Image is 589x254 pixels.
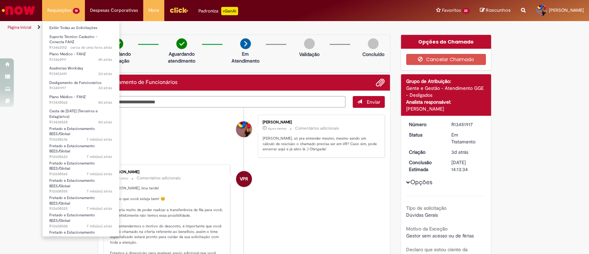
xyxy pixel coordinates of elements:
[268,126,286,131] span: Agora mesmo
[406,85,486,98] div: Gente e Gestão - Atendimento GGE - Desligados
[98,120,112,125] span: 8d atrás
[268,126,286,131] time: 29/08/2025 12:35:19
[49,206,112,211] span: R12608525
[98,71,112,76] time: 27/08/2025 16:15:29
[98,85,112,91] time: 27/08/2025 11:31:53
[42,50,119,63] a: Aberto R13460911 : Plano Médico - FAHZ
[263,120,377,124] div: [PERSON_NAME]
[98,57,112,62] span: 4h atrás
[49,230,95,241] span: Fretado e Estacionamento BEES/Global
[406,78,486,85] div: Grupo de Atribuição:
[42,142,119,157] a: Aberto R12608626 : Fretado e Estacionamento BEES/Global
[462,8,470,14] span: 22
[49,178,95,189] span: Fretado e Estacionamento BEES/Global
[169,5,188,15] img: click_logo_yellow_360x200.png
[5,21,387,34] ul: Trilhas de página
[49,51,86,57] span: Plano Médico - FAHZ
[165,50,198,64] p: Aguardando atendimento
[49,57,112,63] span: R13460911
[87,154,112,159] time: 04/02/2025 17:27:07
[42,93,119,106] a: Aberto R13438562 : Plano Médico - FAHZ
[406,233,474,239] span: Gestor sem acesso ou de férias
[404,131,446,138] dt: Status
[104,79,177,86] h2: Desligamento de Funcionários Histórico de tíquete
[49,66,83,71] span: Ausências Workday
[299,51,320,58] p: Validação
[42,79,119,92] a: Aberto R13451917 : Desligamento de Funcionários
[42,107,119,122] a: Aberto R13438528 : Cesta de Natal (Terceiros e Estagiários)
[236,171,252,187] div: Vanessa Paiva Ribeiro
[42,65,119,77] a: Aberto R13453491 : Ausências Workday
[404,159,446,173] dt: Conclusão Estimada
[1,3,36,17] img: ServiceNow
[240,171,248,187] span: VPR
[42,211,119,226] a: Aberto R12608500 : Fretado e Estacionamento BEES/Global
[90,7,138,14] span: Despesas Corporativas
[404,149,446,156] dt: Criação
[353,96,385,108] button: Enviar
[49,189,112,194] span: R12608555
[87,189,112,194] time: 04/02/2025 17:19:02
[73,8,80,14] span: 18
[49,34,97,45] span: Suporte Técnico Cadastro - Conecta FAHZ
[87,224,112,229] time: 04/02/2025 17:10:41
[376,78,385,87] button: Adicionar anexos
[295,125,339,131] small: Comentários adicionais
[42,33,119,48] a: Aberto R13462012 : Suporte Técnico Cadastro - Conecta FAHZ
[42,125,119,140] a: Aberto R12608636 : Fretado e Estacionamento BEES/Global
[148,7,159,14] span: More
[110,170,225,174] div: [PERSON_NAME]
[98,57,112,62] time: 29/08/2025 09:02:24
[49,80,101,85] span: Desligamento de Funcionários
[87,137,112,142] span: 7 mês(es) atrás
[451,131,483,145] div: Em Tratamento
[49,71,112,77] span: R13453491
[49,94,86,100] span: Plano Médico - FAHZ
[42,229,119,244] a: Aberto R12608494 : Fretado e Estacionamento BEES/Global
[42,24,119,32] a: Exibir Todas as Solicitações
[49,161,95,171] span: Fretado e Estacionamento BEES/Global
[362,51,384,58] p: Concluído
[406,205,446,211] b: Tipo de solicitação
[240,38,251,49] img: arrow-next.png
[42,160,119,175] a: Aberto R12608565 : Fretado e Estacionamento BEES/Global
[304,38,315,49] img: img-circle-grey.png
[406,212,438,218] span: Dúvidas Gerais
[70,45,112,50] span: cerca de uma hora atrás
[406,98,486,105] div: Analista responsável:
[49,137,112,142] span: R12608636
[42,21,119,237] ul: Requisições
[49,224,112,229] span: R12608500
[98,120,112,125] time: 22/08/2025 08:54:22
[98,100,112,105] time: 22/08/2025 09:00:51
[451,149,468,155] span: 3d atrás
[404,121,446,128] dt: Número
[451,121,483,128] div: R13451917
[49,109,98,119] span: Cesta de [DATE] (Terceiros e Estagiários)
[442,7,461,14] span: Favoritos
[486,7,511,13] span: Rascunhos
[49,213,95,223] span: Fretado e Estacionamento BEES/Global
[49,154,112,160] span: R12608626
[104,96,346,108] textarea: Digite sua mensagem aqui...
[49,195,95,206] span: Fretado e Estacionamento BEES/Global
[87,171,112,177] time: 04/02/2025 17:20:42
[176,38,187,49] img: check-circle-green.png
[49,171,112,177] span: R12608565
[367,99,380,105] span: Enviar
[49,45,112,50] span: R13462012
[87,206,112,211] time: 04/02/2025 17:15:49
[87,154,112,159] span: 7 mês(es) atrás
[87,189,112,194] span: 7 mês(es) atrás
[49,100,112,105] span: R13438562
[451,149,483,156] div: 27/08/2025 11:31:51
[87,171,112,177] span: 7 mês(es) atrás
[49,126,95,137] span: Fretado e Estacionamento BEES/Global
[98,85,112,91] span: 3d atrás
[98,100,112,105] span: 8d atrás
[406,226,448,232] b: Motivo da Exceção
[229,50,262,64] p: Em Atendimento
[263,136,377,152] p: [PERSON_NAME], só pra entender mesmo, mesmo sendo um cálculo de rescisão o chamado precisa ser em...
[70,45,112,50] time: 29/08/2025 11:50:10
[42,177,119,192] a: Aberto R12608555 : Fretado e Estacionamento BEES/Global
